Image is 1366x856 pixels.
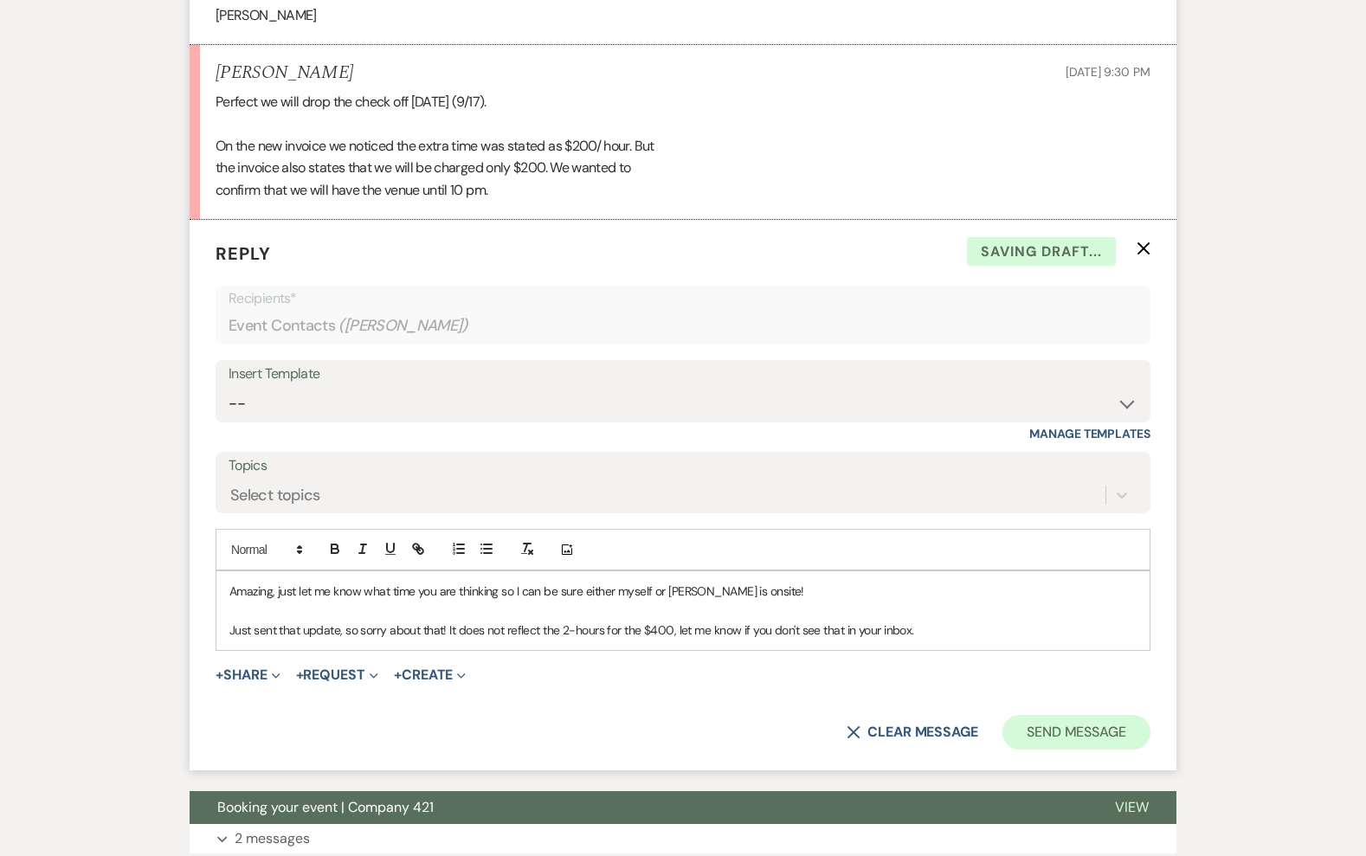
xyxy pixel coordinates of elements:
[217,798,434,816] span: Booking your event | Company 421
[967,237,1116,267] span: Saving draft...
[216,62,353,84] h5: [PERSON_NAME]
[1066,64,1150,80] span: [DATE] 9:30 PM
[229,309,1137,343] div: Event Contacts
[229,621,1137,640] p: Just sent that update, so sorry about that! It does not reflect the 2-hours for the $400, let me ...
[394,668,402,682] span: +
[1002,715,1150,750] button: Send Message
[229,287,1137,310] p: Recipients*
[394,668,466,682] button: Create
[1087,791,1176,824] button: View
[296,668,304,682] span: +
[216,242,271,265] span: Reply
[216,91,1150,202] div: Perfect we will drop the check off [DATE] (9/17). On the new invoice we noticed the extra time wa...
[229,454,1137,479] label: Topics
[216,668,280,682] button: Share
[1115,798,1149,816] span: View
[847,725,978,739] button: Clear message
[216,668,223,682] span: +
[216,4,1150,27] p: [PERSON_NAME]
[229,362,1137,387] div: Insert Template
[229,582,1137,601] p: Amazing, just let me know what time you are thinking so I can be sure either myself or [PERSON_NA...
[190,824,1176,853] button: 2 messages
[190,791,1087,824] button: Booking your event | Company 421
[296,668,378,682] button: Request
[235,827,310,850] p: 2 messages
[1029,426,1150,441] a: Manage Templates
[230,484,320,507] div: Select topics
[338,314,468,338] span: ( [PERSON_NAME] )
